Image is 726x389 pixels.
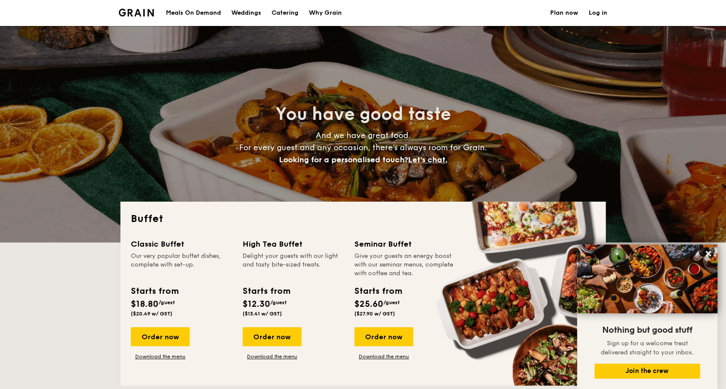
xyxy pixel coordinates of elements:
[354,353,413,360] a: Download the menu
[131,311,172,317] span: ($20.49 w/ GST)
[131,299,159,309] span: $18.80
[354,311,395,317] span: ($27.90 w/ GST)
[354,252,456,278] div: Give your guests an energy boost with our seminar menus, complete with coffee and tea.
[131,285,178,298] div: Starts from
[275,104,451,125] span: You have good taste
[354,327,413,346] div: Order now
[243,285,290,298] div: Starts from
[594,363,700,379] button: Join the crew
[601,340,694,356] span: Sign up for a welcome treat delivered straight to your inbox.
[243,238,344,250] div: High Tea Buffet
[602,325,692,335] span: Nothing but good stuff
[701,247,715,260] button: Close
[354,238,456,250] div: Seminar Buffet
[243,252,344,278] div: Delight your guests with our light and tasty bite-sized treats.
[131,353,190,360] a: Download the menu
[131,327,190,346] div: Order now
[408,155,447,164] span: Let's chat.
[279,155,408,164] span: Looking for a personalised touch?
[131,238,232,250] div: Classic Buffet
[354,299,383,309] span: $25.60
[243,311,282,317] span: ($13.41 w/ GST)
[131,212,595,226] h2: Buffet
[131,252,232,278] div: Our very popular buffet dishes, complete with set-up.
[270,299,287,305] span: /guest
[119,9,154,16] a: Logotype
[354,285,402,298] div: Starts from
[243,299,270,309] span: $12.30
[119,9,154,16] img: Grain
[159,299,175,305] span: /guest
[243,327,301,346] div: Order now
[383,299,400,305] span: /guest
[239,131,487,164] span: And we have great food. For every guest and any occasion, there’s always room for Grain.
[243,353,301,360] a: Download the menu
[577,244,717,313] img: DSC07876-Edit02-Large.jpeg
